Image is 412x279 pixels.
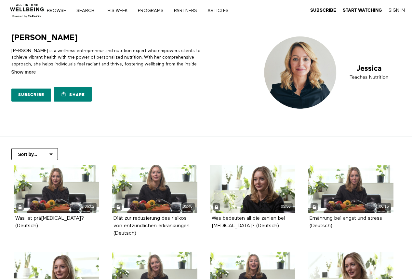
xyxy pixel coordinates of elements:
[172,8,204,13] a: PARTNERS
[83,203,97,210] div: 06:02
[389,7,405,13] a: Sign In
[308,165,393,213] a: Ernährung bei angst und stress (Deutsch) 06:15
[310,216,382,228] a: Ernährung bei angst und stress (Deutsch)
[377,203,391,210] div: 06:15
[11,48,204,74] p: [PERSON_NAME] is a wellness entrepreneur and nutrition expert who empowers clients to achieve vib...
[210,165,296,213] a: Was bedeuten all die zahlen bei diabetes? (Deutsch) 05:56
[54,87,92,102] a: Share
[212,216,285,228] a: Was bedeuten all die zahlen bei [MEDICAL_DATA]? (Deutsch)
[15,216,84,228] a: Was ist prä[MEDICAL_DATA]? (Deutsch)
[51,7,242,14] nav: Primary
[112,165,197,213] a: Diät zur reduzierung des risikos von entzündlichen erkrankungen (Deutsch) 05:46
[11,69,36,76] span: Show more
[343,7,382,13] a: Start Watching
[343,8,382,13] strong: Start Watching
[310,8,336,13] strong: Subscribe
[136,8,170,13] a: PROGRAMS
[14,165,99,213] a: Was ist prädiabetes? (Deutsch) 06:02
[11,33,78,43] h1: [PERSON_NAME]
[45,8,73,13] a: Browse
[181,203,195,210] div: 05:46
[205,8,235,13] a: ARTICLES
[310,7,336,13] a: Subscribe
[102,8,134,13] a: THIS WEEK
[212,216,285,229] strong: Was bedeuten all die zahlen bei diabetes? (Deutsch)
[259,33,401,113] img: Jessica
[113,216,190,236] a: Diät zur reduzierung des risikos von entzündlichen erkrankungen (Deutsch)
[279,203,293,210] div: 05:56
[74,8,101,13] a: Search
[11,89,51,102] a: Subscribe
[15,216,84,229] strong: Was ist prädiabetes? (Deutsch)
